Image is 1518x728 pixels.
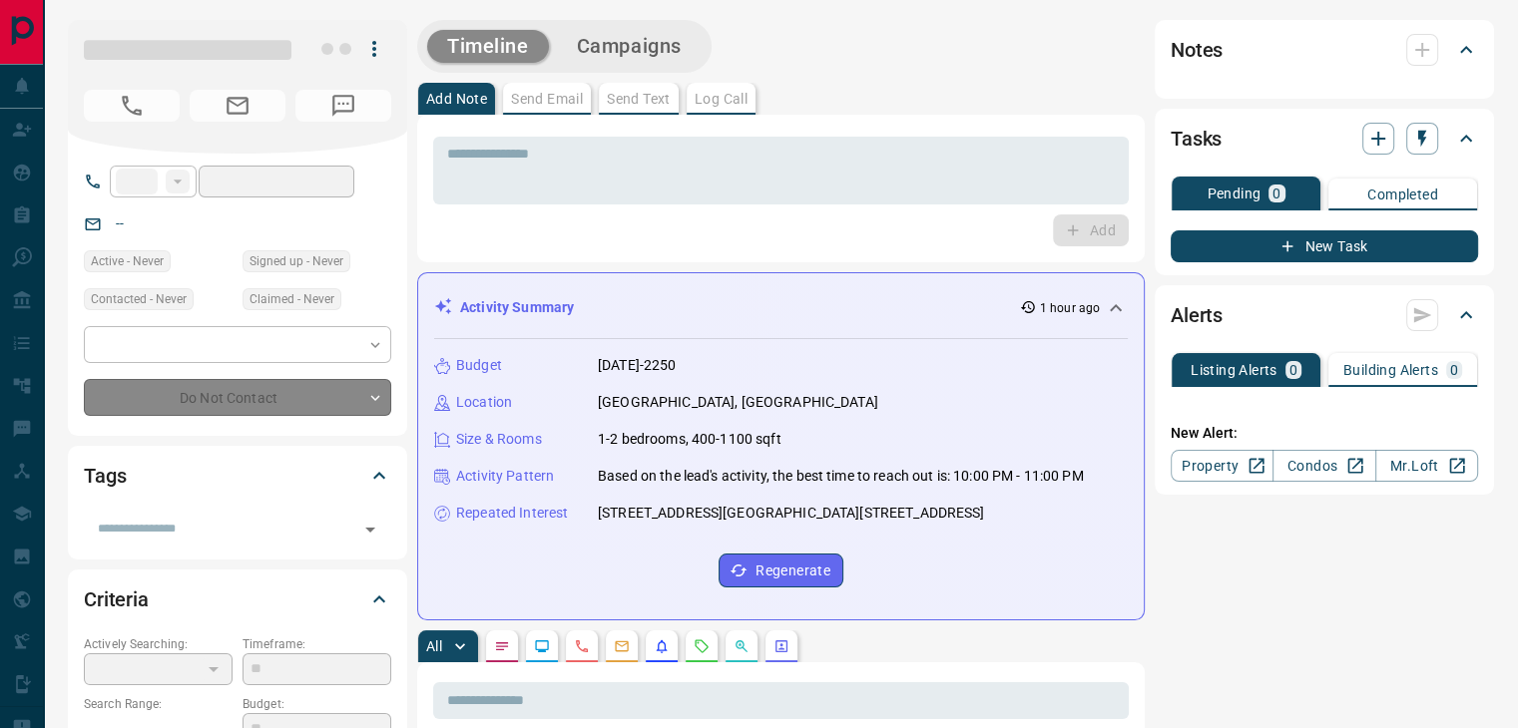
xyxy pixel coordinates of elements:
[1171,291,1478,339] div: Alerts
[1171,423,1478,444] p: New Alert:
[84,452,391,500] div: Tags
[295,90,391,122] span: No Number
[456,503,568,524] p: Repeated Interest
[1450,363,1458,377] p: 0
[1367,187,1438,201] p: Completed
[84,460,126,492] h2: Tags
[773,638,789,654] svg: Agent Actions
[574,638,590,654] svg: Calls
[84,583,149,615] h2: Criteria
[598,466,1084,487] p: Based on the lead's activity, the best time to reach out is: 10:00 PM - 11:00 PM
[250,289,334,309] span: Claimed - Never
[456,466,554,487] p: Activity Pattern
[598,355,676,376] p: [DATE]-2250
[534,638,550,654] svg: Lead Browsing Activity
[91,251,164,271] span: Active - Never
[1171,123,1222,155] h2: Tasks
[190,90,285,122] span: No Email
[1375,450,1478,482] a: Mr.Loft
[1171,26,1478,74] div: Notes
[91,289,187,309] span: Contacted - Never
[598,429,781,450] p: 1-2 bedrooms, 400-1100 sqft
[494,638,510,654] svg: Notes
[84,90,180,122] span: No Number
[116,215,124,231] a: --
[84,575,391,623] div: Criteria
[426,639,442,653] p: All
[1171,299,1223,331] h2: Alerts
[1343,363,1438,377] p: Building Alerts
[1171,450,1273,482] a: Property
[1171,115,1478,163] div: Tasks
[557,30,702,63] button: Campaigns
[426,92,487,106] p: Add Note
[456,355,502,376] p: Budget
[1289,363,1297,377] p: 0
[1272,450,1375,482] a: Condos
[1171,230,1478,262] button: New Task
[598,503,984,524] p: [STREET_ADDRESS][GEOGRAPHIC_DATA][STREET_ADDRESS]
[1272,186,1280,200] p: 0
[427,30,549,63] button: Timeline
[719,553,843,587] button: Regenerate
[250,251,343,271] span: Signed up - Never
[456,392,512,413] p: Location
[84,635,233,653] p: Actively Searching:
[1191,363,1277,377] p: Listing Alerts
[598,392,878,413] p: [GEOGRAPHIC_DATA], [GEOGRAPHIC_DATA]
[734,638,750,654] svg: Opportunities
[614,638,630,654] svg: Emails
[694,638,710,654] svg: Requests
[84,695,233,713] p: Search Range:
[1171,34,1223,66] h2: Notes
[456,429,542,450] p: Size & Rooms
[84,379,391,416] div: Do Not Contact
[243,695,391,713] p: Budget:
[460,297,574,318] p: Activity Summary
[654,638,670,654] svg: Listing Alerts
[243,635,391,653] p: Timeframe:
[1040,299,1100,317] p: 1 hour ago
[1207,186,1261,200] p: Pending
[434,289,1128,326] div: Activity Summary1 hour ago
[356,516,384,544] button: Open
